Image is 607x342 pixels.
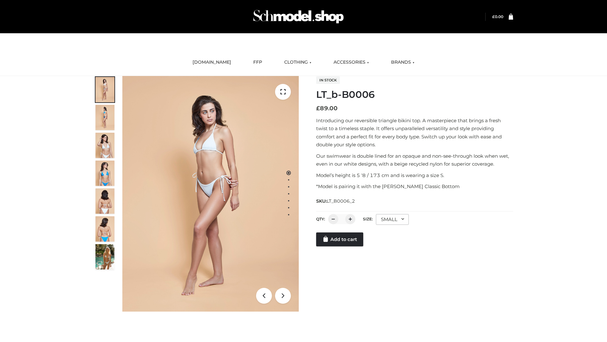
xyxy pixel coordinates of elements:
[492,14,503,19] bdi: 0.00
[95,161,114,186] img: ArielClassicBikiniTop_CloudNine_AzureSky_OW114ECO_4-scaled.jpg
[316,232,363,246] a: Add to cart
[122,76,299,312] img: LT_b-B0006
[279,55,316,69] a: CLOTHING
[248,55,267,69] a: FFP
[316,89,513,100] h1: LT_b-B0006
[316,105,320,112] span: £
[95,77,114,102] img: ArielClassicBikiniTop_CloudNine_AzureSky_OW114ECO_1-scaled.jpg
[316,171,513,180] p: Model’s height is 5 ‘8 / 173 cm and is wearing a size S.
[316,152,513,168] p: Our swimwear is double lined for an opaque and non-see-through look when wet, even in our white d...
[316,117,513,149] p: Introducing our reversible triangle bikini top. A masterpiece that brings a fresh twist to a time...
[316,217,325,221] label: QTY:
[492,14,503,19] a: £0.00
[316,76,340,84] span: In stock
[95,105,114,130] img: ArielClassicBikiniTop_CloudNine_AzureSky_OW114ECO_2-scaled.jpg
[329,55,374,69] a: ACCESSORIES
[363,217,373,221] label: Size:
[492,14,495,19] span: £
[316,105,338,112] bdi: 89.00
[251,4,346,29] img: Schmodel Admin 964
[95,216,114,242] img: ArielClassicBikiniTop_CloudNine_AzureSky_OW114ECO_8-scaled.jpg
[95,244,114,269] img: Arieltop_CloudNine_AzureSky2.jpg
[316,197,356,205] span: SKU:
[376,214,409,225] div: SMALL
[188,55,236,69] a: [DOMAIN_NAME]
[327,198,355,204] span: LT_B0006_2
[95,188,114,214] img: ArielClassicBikiniTop_CloudNine_AzureSky_OW114ECO_7-scaled.jpg
[386,55,419,69] a: BRANDS
[316,182,513,191] p: *Model is pairing it with the [PERSON_NAME] Classic Bottom
[95,133,114,158] img: ArielClassicBikiniTop_CloudNine_AzureSky_OW114ECO_3-scaled.jpg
